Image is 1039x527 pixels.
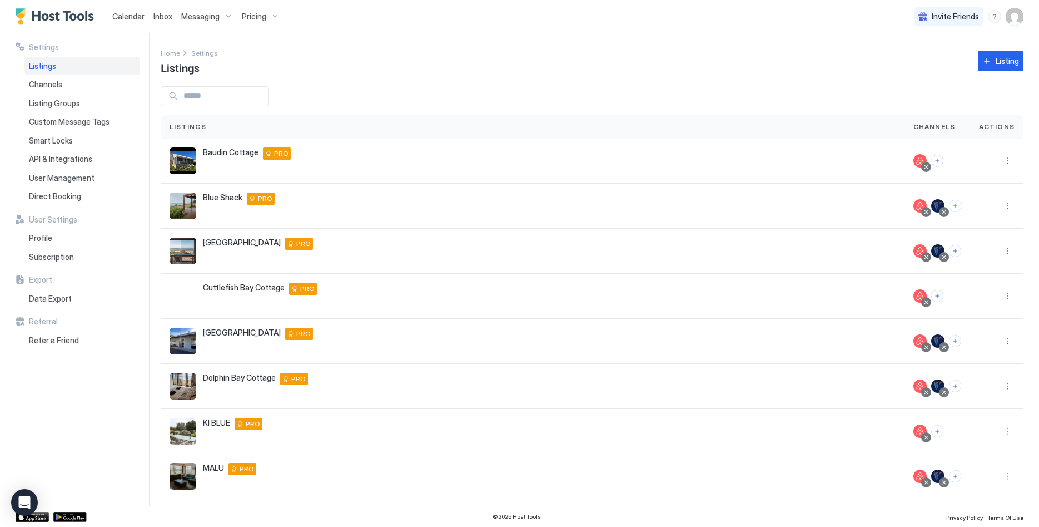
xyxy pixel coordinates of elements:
a: Host Tools Logo [16,8,99,25]
span: Inbox [153,12,172,21]
span: Custom Message Tags [29,117,110,127]
span: User Management [29,173,95,183]
div: listing image [170,373,196,400]
button: Connect channels [931,290,943,302]
a: Inbox [153,11,172,22]
span: Dolphin Bay Cottage [203,373,276,383]
span: Export [29,275,52,285]
span: Listings [161,58,200,75]
button: More options [1001,470,1015,483]
span: Referral [29,317,58,327]
span: Pricing [242,12,266,22]
a: Custom Message Tags [24,112,140,131]
span: Profile [29,233,52,243]
span: Channels [29,80,62,90]
a: User Management [24,169,140,188]
span: PRO [258,194,272,204]
span: API & Integrations [29,154,92,164]
span: Channels [913,122,956,132]
span: Listings [29,61,56,71]
div: listing image [170,463,196,490]
div: listing image [170,418,196,445]
button: More options [1001,289,1015,303]
div: menu [1001,289,1015,303]
span: Invite Friends [932,12,979,22]
span: Home [161,49,180,57]
span: Data Export [29,294,72,304]
button: Connect channels [949,380,961,392]
a: Subscription [24,248,140,267]
a: API & Integrations [24,150,140,169]
div: listing image [170,147,196,174]
a: Settings [191,47,218,58]
button: More options [1001,199,1015,213]
div: listing image [170,238,196,264]
a: Channels [24,75,140,94]
span: MALU [203,463,224,473]
span: Actions [979,122,1015,132]
div: menu [1001,470,1015,483]
input: Input Field [179,87,268,106]
span: Refer a Friend [29,336,79,346]
button: Listing [978,51,1023,71]
span: PRO [240,464,254,474]
a: Listing Groups [24,94,140,113]
button: Connect channels [949,335,961,347]
div: listing image [170,328,196,354]
div: menu [1001,154,1015,168]
span: Messaging [181,12,220,22]
a: Listings [24,57,140,76]
button: More options [1001,425,1015,438]
a: Profile [24,229,140,248]
span: PRO [296,239,311,249]
button: More options [1001,380,1015,393]
span: Cuttlefish Bay Cottage [203,283,285,293]
span: [GEOGRAPHIC_DATA] [203,328,281,338]
a: Home [161,47,180,58]
div: menu [1001,334,1015,348]
span: PRO [291,374,306,384]
div: listing image [170,283,196,309]
a: App Store [16,512,49,522]
a: Direct Booking [24,187,140,206]
a: Terms Of Use [987,511,1023,523]
button: Connect channels [949,470,961,482]
span: Baudin Cottage [203,147,258,157]
a: Smart Locks [24,131,140,150]
span: PRO [296,329,311,339]
button: Connect channels [931,425,943,437]
button: Connect channels [949,245,961,257]
span: Listings [170,122,207,132]
div: menu [1001,199,1015,213]
span: User Settings [29,215,77,225]
a: Google Play Store [53,512,87,522]
span: Terms Of Use [987,514,1023,521]
div: User profile [1006,8,1023,26]
span: PRO [274,149,289,159]
button: More options [1001,154,1015,168]
button: Connect channels [931,155,943,167]
div: menu [1001,380,1015,393]
span: Settings [191,49,218,57]
button: More options [1001,244,1015,258]
a: Calendar [112,11,145,22]
div: menu [1001,425,1015,438]
span: [GEOGRAPHIC_DATA] [203,238,281,248]
div: Open Intercom Messenger [11,489,38,516]
button: Connect channels [949,200,961,212]
a: Data Export [24,289,140,308]
span: Direct Booking [29,191,81,201]
span: Calendar [112,12,145,21]
div: Breadcrumb [191,47,218,58]
div: Listing [996,55,1019,67]
div: menu [1001,244,1015,258]
a: Privacy Policy [946,511,983,523]
span: Smart Locks [29,136,73,146]
span: Listing Groups [29,98,80,109]
div: menu [988,10,1001,23]
span: PRO [246,419,260,429]
span: Blue Shack [203,193,242,203]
